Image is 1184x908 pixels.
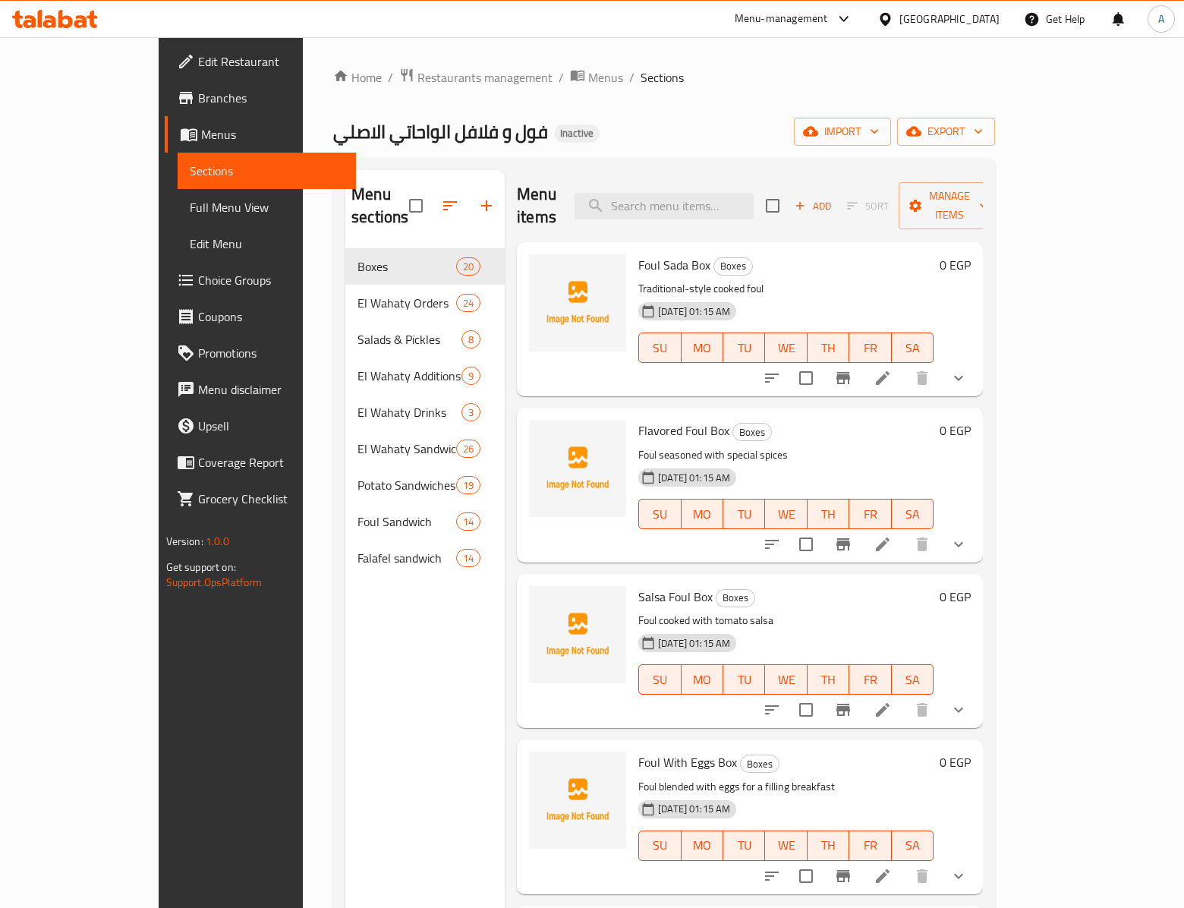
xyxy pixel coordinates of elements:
span: Boxes [741,755,779,773]
div: Boxes [713,257,753,276]
a: Full Menu View [178,189,357,225]
div: El Wahaty Sandwiches26 [345,430,505,467]
span: SA [898,834,927,856]
h6: 0 EGP [940,752,971,773]
span: SU [645,503,675,525]
span: Get support on: [166,557,236,577]
span: FR [855,337,885,359]
a: Edit menu item [874,701,892,719]
a: Coupons [165,298,357,335]
span: Add [792,197,833,215]
a: Restaurants management [399,68,553,87]
button: SA [892,831,934,861]
span: [DATE] 01:15 AM [652,636,736,651]
span: Foul With Eggs Box [638,751,737,774]
button: SA [892,664,934,695]
img: Foul Sada Box [529,254,626,352]
span: TH [814,669,843,691]
span: Add item [789,194,837,218]
span: SU [645,669,675,691]
span: Version: [166,531,203,551]
li: / [388,68,393,87]
svg: Show Choices [949,867,968,885]
button: Add section [468,188,505,224]
span: [DATE] 01:15 AM [652,802,736,816]
span: FR [855,503,885,525]
span: Menus [201,125,345,143]
input: search [575,193,754,219]
span: 8 [462,333,480,347]
svg: Show Choices [949,701,968,719]
button: FR [849,664,891,695]
button: FR [849,499,891,529]
button: SU [638,499,681,529]
div: Foul Sandwich14 [345,503,505,540]
h2: Menu sections [351,183,409,229]
span: Select to update [790,528,822,560]
span: Salads & Pickles [357,330,461,348]
img: Salsa Foul Box [529,586,626,683]
button: TU [723,333,765,363]
button: TH [808,499,849,529]
div: Foul Sandwich [357,512,456,531]
span: Edit Restaurant [198,52,345,71]
button: sort-choices [754,360,790,396]
button: TH [808,664,849,695]
p: Traditional-style cooked foul [638,279,934,298]
div: items [461,330,480,348]
span: Inactive [554,127,600,140]
span: El Wahaty Drinks [357,403,461,421]
button: export [897,118,995,146]
button: show more [940,692,977,728]
a: Edit menu item [874,369,892,387]
span: Foul Sada Box [638,254,710,276]
span: Sections [641,68,684,87]
span: El Wahaty Additions [357,367,461,385]
span: SA [898,503,927,525]
button: TH [808,333,849,363]
div: Salads & Pickles8 [345,321,505,358]
button: delete [904,360,940,396]
a: Choice Groups [165,262,357,298]
div: items [456,440,480,458]
span: Select to update [790,860,822,892]
span: [DATE] 01:15 AM [652,304,736,319]
span: El Wahaty Orders [357,294,456,312]
span: [DATE] 01:15 AM [652,471,736,485]
span: 3 [462,405,480,420]
h6: 0 EGP [940,586,971,607]
button: delete [904,692,940,728]
div: items [461,403,480,421]
span: SU [645,337,675,359]
span: FR [855,834,885,856]
div: Inactive [554,125,600,143]
span: 1.0.0 [206,531,229,551]
div: El Wahaty Sandwiches [357,440,456,458]
a: Menus [570,68,623,87]
button: MO [682,664,723,695]
a: Edit Menu [178,225,357,262]
span: Potato Sandwiches [357,476,456,494]
a: Grocery Checklist [165,481,357,517]
button: SU [638,333,681,363]
div: items [456,512,480,531]
p: Foul cooked with tomato salsa [638,611,934,630]
div: Menu-management [735,10,828,28]
span: Restaurants management [417,68,553,87]
span: TH [814,834,843,856]
button: TH [808,831,849,861]
span: Sections [190,162,345,180]
button: Branch-specific-item [825,858,861,894]
span: Salsa Foul Box [638,585,713,608]
button: MO [682,831,723,861]
span: Manage items [911,187,988,225]
p: Foul seasoned with special spices [638,446,934,465]
button: MO [682,499,723,529]
span: 24 [457,296,480,311]
span: SU [645,834,675,856]
a: Branches [165,80,357,116]
span: TU [729,669,759,691]
button: Branch-specific-item [825,360,861,396]
button: delete [904,526,940,563]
